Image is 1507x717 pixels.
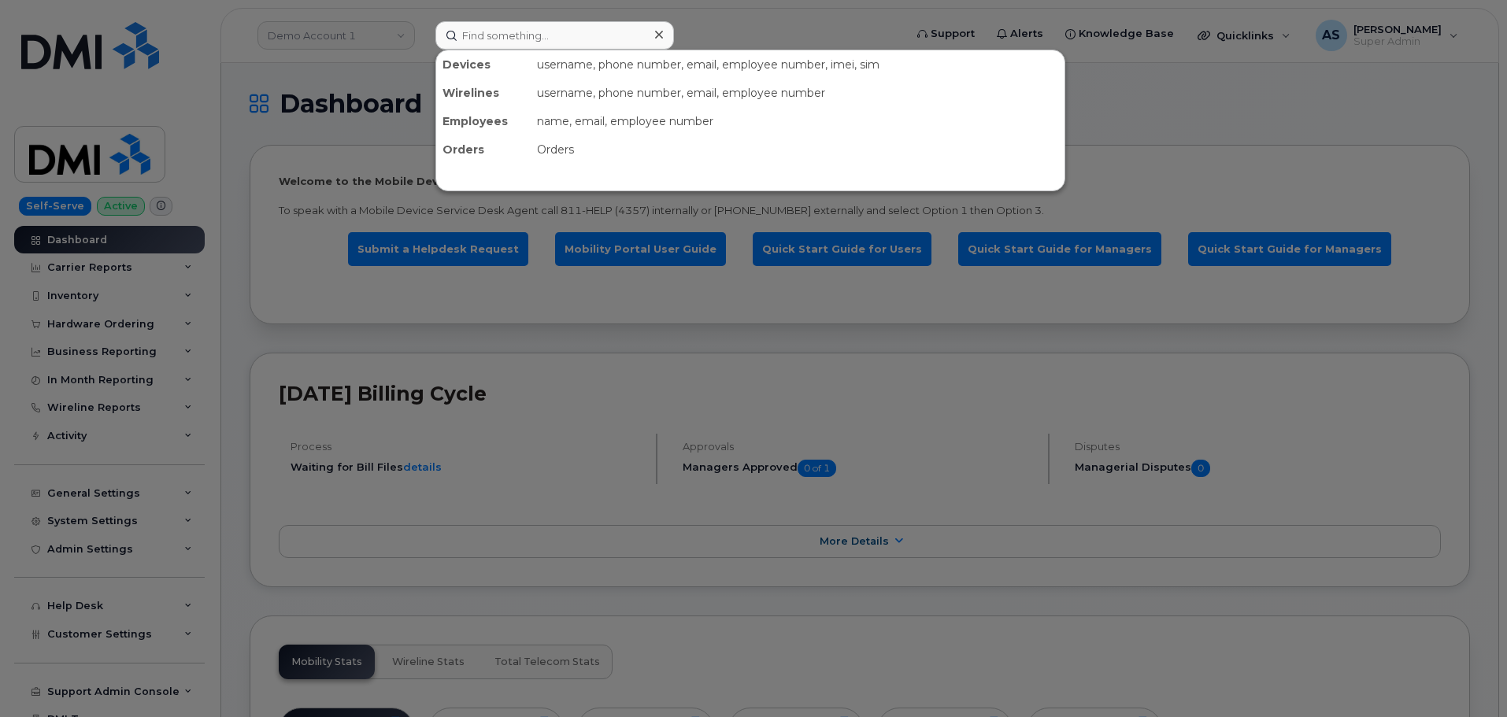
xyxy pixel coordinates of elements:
[436,135,531,164] div: Orders
[436,79,531,107] div: Wirelines
[531,107,1065,135] div: name, email, employee number
[436,50,531,79] div: Devices
[531,79,1065,107] div: username, phone number, email, employee number
[531,50,1065,79] div: username, phone number, email, employee number, imei, sim
[531,135,1065,164] div: Orders
[436,107,531,135] div: Employees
